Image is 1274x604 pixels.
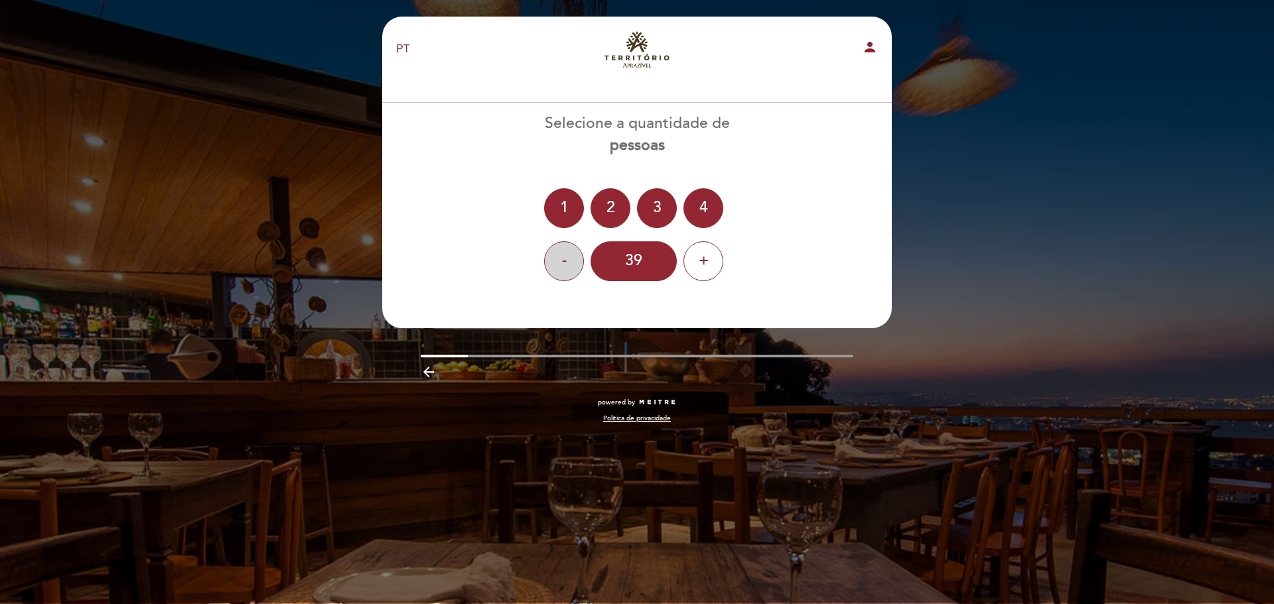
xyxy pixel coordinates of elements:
[683,188,723,228] div: 4
[638,399,676,406] img: MEITRE
[862,39,878,55] i: person
[591,241,677,281] div: 39
[598,398,635,407] span: powered by
[683,241,723,281] div: +
[591,188,630,228] div: 2
[544,241,584,281] div: -
[554,31,720,68] a: Aprazível
[544,188,584,228] div: 1
[598,398,676,407] a: powered by
[862,39,878,60] button: person
[603,414,671,423] a: Política de privacidade
[421,364,437,380] i: arrow_backward
[382,113,892,156] div: Selecione a quantidade de
[610,136,665,154] b: pessoas
[637,188,677,228] div: 3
